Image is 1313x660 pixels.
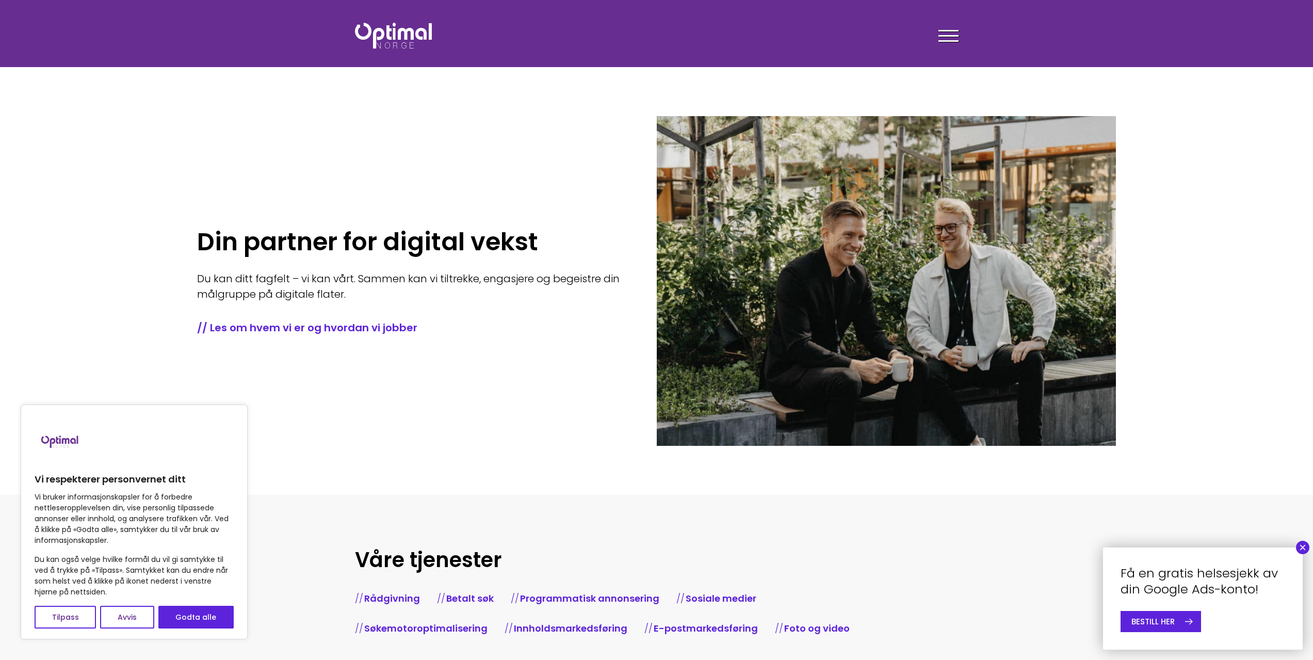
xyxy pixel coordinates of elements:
button: Close [1296,541,1309,554]
button: Godta alle [158,606,234,629]
a: E-postmarkedsføring [654,622,758,635]
p: Vi respekterer personvernet ditt [35,473,234,486]
p: Du kan ditt fagfelt – vi kan vårt. Sammen kan vi tiltrekke, engasjere og begeistre din målgruppe ... [197,271,626,302]
a: Sosiale medier [686,592,756,605]
button: Tilpass [35,606,96,629]
a: Rådgivning [364,592,420,605]
a: Søkemotoroptimalisering [364,622,488,635]
a: Foto og video [784,622,850,635]
p: Du kan også velge hvilke formål du vil gi samtykke til ved å trykke på «Tilpass». Samtykket kan d... [35,554,234,598]
a: Programmatisk annonsering [520,592,659,605]
p: Vi bruker informasjonskapsler for å forbedre nettleseropplevelsen din, vise personlig tilpassede ... [35,492,234,546]
h2: Våre tjenester [355,546,959,573]
button: Avvis [100,606,154,629]
a: BESTILL HER [1121,611,1201,632]
div: Vi respekterer personvernet ditt [21,405,248,639]
h1: Din partner for digital vekst [197,228,626,256]
h4: Få en gratis helsesjekk av din Google Ads-konto! [1121,565,1285,597]
a: Innholdsmarkedsføring [514,622,627,635]
a: Betalt søk [446,592,494,605]
img: Optimal Norge [355,23,432,49]
a: // Les om hvem vi er og hvordan vi jobber [197,320,626,335]
img: Brand logo [35,415,86,467]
